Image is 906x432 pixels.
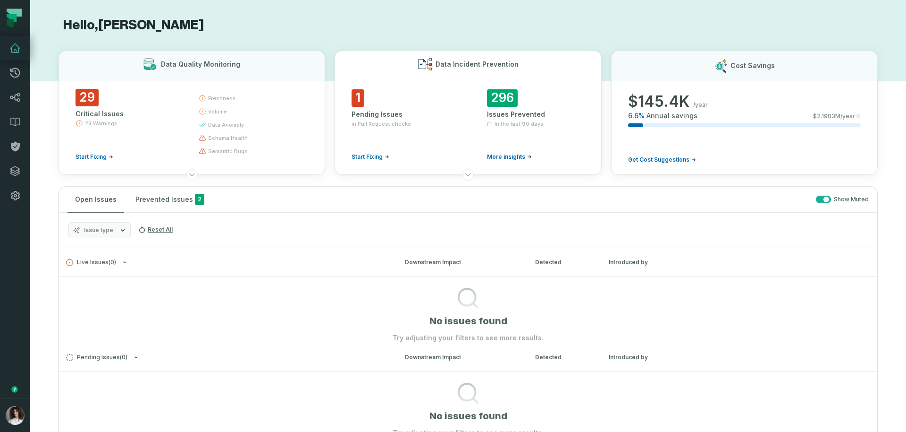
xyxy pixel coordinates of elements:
[628,111,645,121] span: 6.6 %
[436,60,519,69] h3: Data Incident Prevention
[352,153,389,161] a: Start Fixing
[535,258,592,267] div: Detected
[693,101,708,109] span: /year
[429,314,507,328] h1: No issues found
[75,89,99,106] span: 29
[405,258,518,267] div: Downstream Impact
[195,194,204,205] span: 2
[59,51,325,175] button: Data Quality Monitoring29Critical Issues28 WarningsStart Fixingfreshnessvolumedata anomalyschema ...
[134,222,176,237] button: Reset All
[216,196,869,204] div: Show Muted
[208,95,236,102] span: freshness
[75,153,107,161] span: Start Fixing
[352,120,411,128] span: in Pull Request checks
[66,354,388,361] button: Pending Issues(0)
[85,120,117,127] span: 28 Warnings
[352,153,383,161] span: Start Fixing
[208,121,244,129] span: data anomaly
[59,276,877,343] div: Live Issues(0)
[68,222,131,238] button: Issue type
[128,187,212,212] button: Prevented Issues
[84,226,113,234] span: Issue type
[208,147,248,155] span: semantic bugs
[609,353,694,362] div: Introduced by
[730,61,775,70] h3: Cost Savings
[352,110,449,119] div: Pending Issues
[75,153,113,161] a: Start Fixing
[393,333,544,343] p: Try adjusting your filters to see more results.
[161,60,240,69] h3: Data Quality Monitoring
[10,385,19,394] div: Tooltip anchor
[487,153,525,161] span: More insights
[611,51,878,175] button: Cost Savings$145.4K/year6.6%Annual savings$2.1903M/yearGet Cost Suggestions
[628,156,689,164] span: Get Cost Suggestions
[405,353,518,362] div: Downstream Impact
[335,51,601,175] button: Data Incident Prevention1Pending Issuesin Pull Request checksStart Fixing296Issues PreventedIn th...
[208,108,227,115] span: volume
[6,406,25,425] img: avatar of Aluma Gelbard
[487,153,532,161] a: More insights
[487,89,518,107] span: 296
[628,92,689,111] span: $ 145.4K
[813,112,855,120] span: $ 2.1903M /year
[66,259,116,266] span: Live Issues ( 0 )
[487,110,585,119] div: Issues Prevented
[67,187,124,212] button: Open Issues
[628,156,696,164] a: Get Cost Suggestions
[59,17,878,34] h1: Hello, [PERSON_NAME]
[75,109,182,119] div: Critical Issues
[66,354,127,361] span: Pending Issues ( 0 )
[429,409,507,423] h1: No issues found
[609,258,694,267] div: Introduced by
[66,259,388,266] button: Live Issues(0)
[352,89,364,107] span: 1
[495,120,544,128] span: In the last 90 days
[646,111,697,121] span: Annual savings
[535,353,592,362] div: Detected
[208,134,248,142] span: schema health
